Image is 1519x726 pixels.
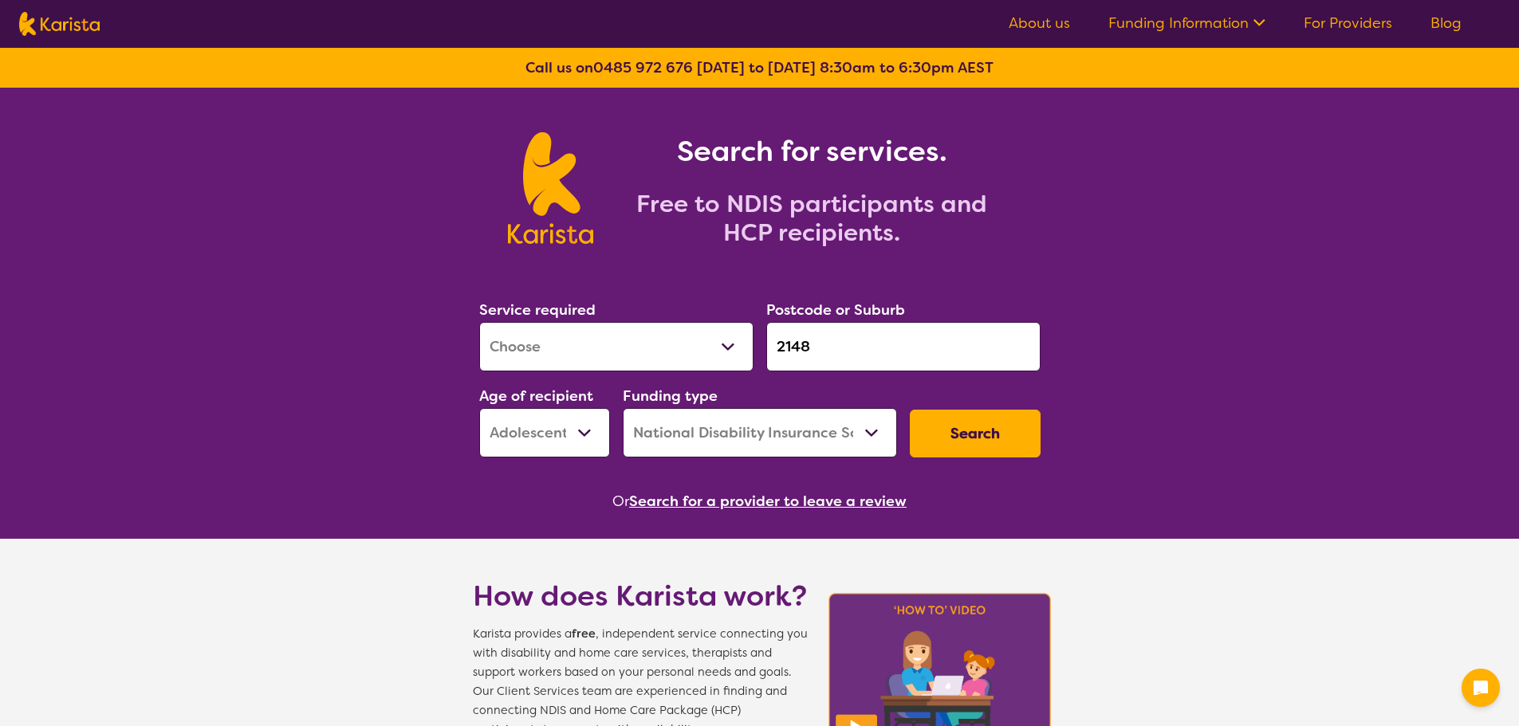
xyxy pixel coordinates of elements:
label: Age of recipient [479,387,593,406]
h1: How does Karista work? [473,577,808,615]
label: Postcode or Suburb [766,300,905,320]
a: Funding Information [1108,14,1265,33]
h2: Free to NDIS participants and HCP recipients. [612,190,1011,247]
span: Or [612,489,629,513]
img: Karista logo [508,132,593,244]
input: Type [766,322,1041,371]
b: free [572,626,596,642]
a: 0485 972 676 [593,58,693,77]
b: Call us on [DATE] to [DATE] 8:30am to 6:30pm AEST [525,58,994,77]
a: Blog [1430,14,1462,33]
label: Service required [479,300,596,320]
a: For Providers [1304,14,1392,33]
h1: Search for services. [612,132,1011,171]
a: About us [1009,14,1070,33]
label: Funding type [623,387,718,406]
img: Karista logo [19,12,100,36]
button: Search [910,410,1041,457]
button: Search for a provider to leave a review [629,489,907,513]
